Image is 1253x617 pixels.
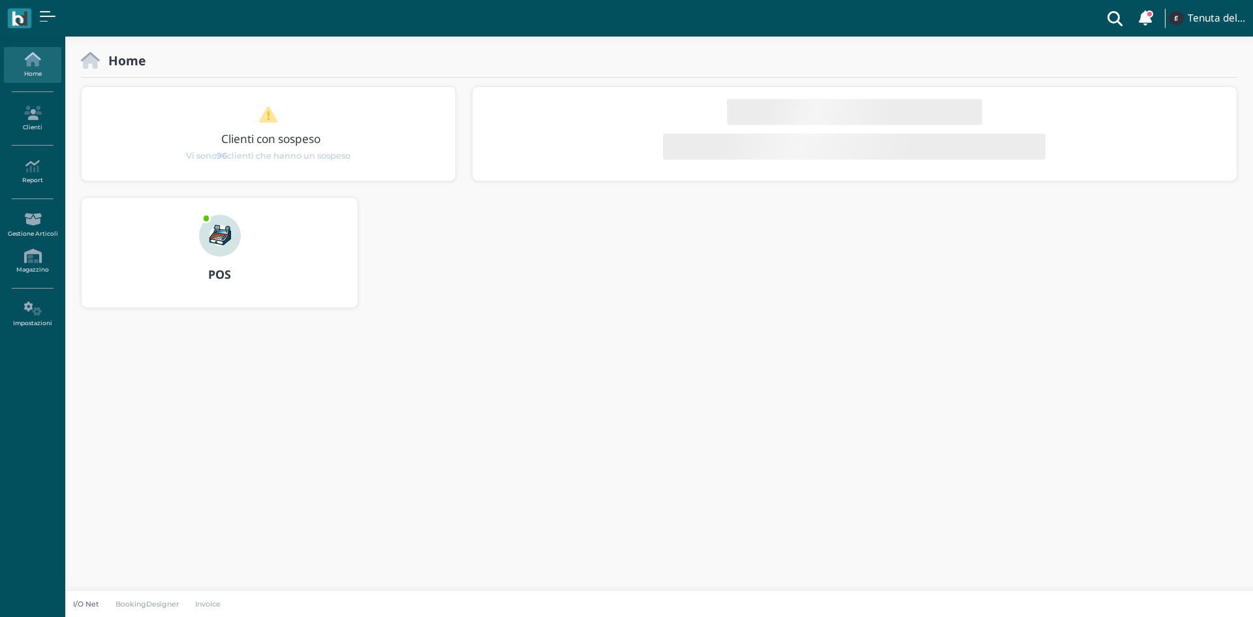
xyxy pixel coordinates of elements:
img: ... [199,215,241,257]
a: ... Tenuta del Barco [1167,3,1245,34]
a: Clienti con sospeso Vi sono96clienti che hanno un sospeso [106,106,430,162]
img: logo [12,11,27,26]
iframe: Help widget launcher [1160,577,1242,606]
a: Gestione Articoli [4,207,61,243]
a: Home [4,47,61,83]
h3: Clienti con sospeso [109,133,433,145]
a: ... POS [81,197,358,324]
a: Magazzino [4,244,61,279]
b: 96 [217,151,227,161]
a: Report [4,154,61,190]
h4: Tenuta del Barco [1188,13,1245,24]
a: Impostazioni [4,296,61,332]
img: ... [1169,11,1183,25]
div: 1 / 1 [82,87,456,181]
span: Vi sono clienti che hanno un sospeso [186,150,350,162]
h2: Home [100,54,146,67]
a: Clienti [4,101,61,136]
b: POS [208,266,231,282]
